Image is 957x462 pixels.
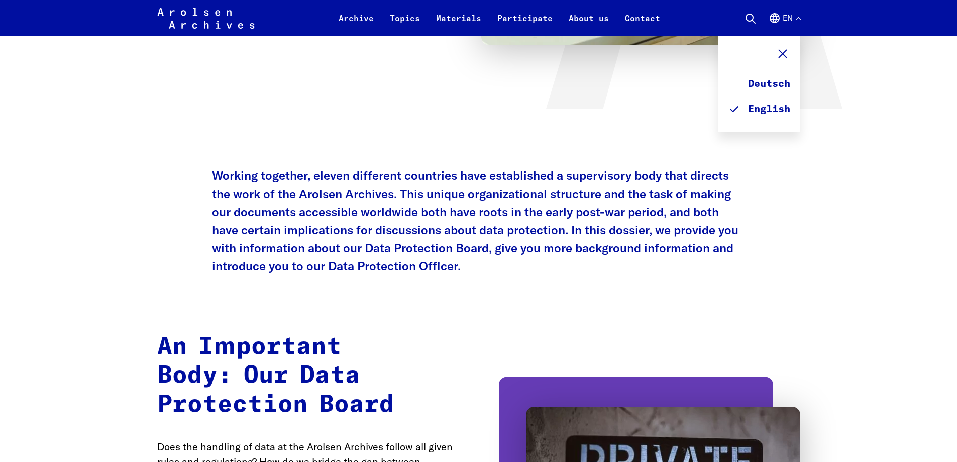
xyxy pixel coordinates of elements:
[561,12,617,36] a: About us
[428,12,489,36] a: Materials
[382,12,428,36] a: Topics
[769,12,800,36] button: English, language selection
[157,335,394,417] strong: An Important Body: Our Data Protection Board
[331,12,382,36] a: Archive
[728,71,790,97] a: Deutsch
[489,12,561,36] a: Participate
[728,97,790,122] a: English
[331,6,668,30] nav: Primary
[617,12,668,36] a: Contact
[212,166,746,275] p: Working together, eleven different countries have established a supervisory body that directs the...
